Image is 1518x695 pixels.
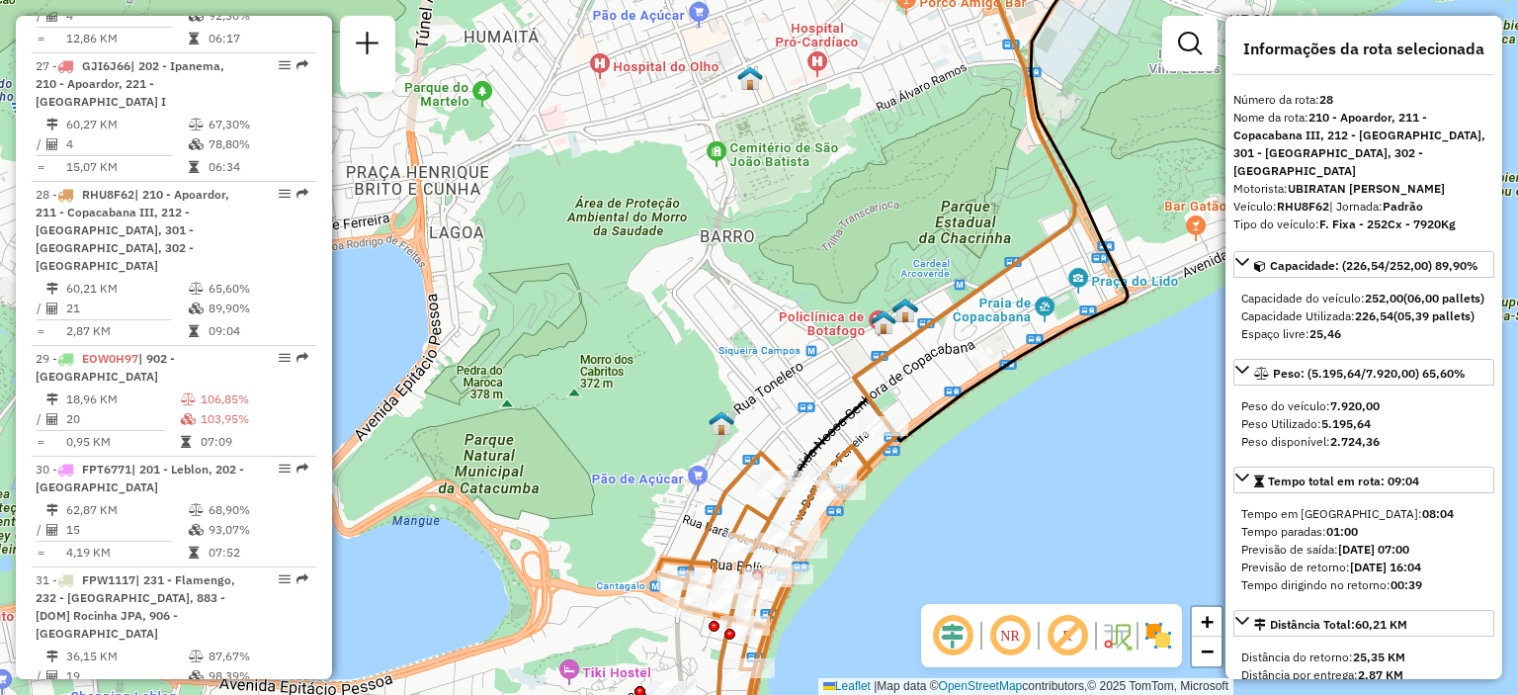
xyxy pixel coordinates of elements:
[296,188,308,200] em: Rota exportada
[200,390,308,409] td: 106,85%
[46,651,58,662] i: Distância Total
[1353,650,1405,664] strong: 25,35 KM
[296,59,308,71] em: Rota exportada
[208,6,307,26] td: 92,30%
[1319,92,1333,107] strong: 28
[46,119,58,130] i: Distância Total
[36,29,45,48] td: =
[1233,610,1494,637] a: Distância Total:60,21 KM
[1355,308,1393,323] strong: 226,54
[1241,559,1486,576] div: Previsão de retorno:
[208,520,307,540] td: 93,07%
[1241,307,1486,325] div: Capacidade Utilizada:
[200,432,308,452] td: 07:09
[1233,497,1494,602] div: Tempo total em rota: 09:04
[279,188,291,200] em: Opções
[1044,612,1091,659] span: Exibir rótulo
[1233,109,1494,180] div: Nome da rota:
[1241,666,1486,684] div: Distância por entrega:
[36,187,229,273] span: 28 -
[189,524,204,536] i: % de utilização da cubagem
[189,547,199,559] i: Tempo total em rota
[36,321,45,341] td: =
[818,678,1233,695] div: Map data © contributors,© 2025 TomTom, Microsoft
[36,351,175,384] span: 29 -
[65,390,180,409] td: 18,96 KM
[36,462,244,494] span: | 201 - Leblon, 202 - [GEOGRAPHIC_DATA]
[1241,325,1486,343] div: Espaço livre:
[1233,641,1494,692] div: Distância Total:60,21 KM
[871,309,896,335] img: FAD MOT Contêiner Bota Fogo
[208,115,307,134] td: 67,30%
[1233,282,1494,351] div: Capacidade: (226,54/252,00) 89,90%
[36,58,224,109] span: | 202 - Ipanema, 210 - Apoardor, 221 - [GEOGRAPHIC_DATA] I
[46,138,58,150] i: Total de Atividades
[36,134,45,154] td: /
[1350,560,1421,574] strong: [DATE] 16:04
[208,647,307,666] td: 87,67%
[1326,524,1358,539] strong: 01:00
[279,573,291,585] em: Opções
[65,666,188,686] td: 19
[82,58,130,73] span: GJI6J66
[46,413,58,425] i: Total de Atividades
[189,303,204,314] i: % de utilização da cubagem
[82,187,134,202] span: RHU8F62
[65,6,188,26] td: 4
[36,58,224,109] span: 27 -
[1330,434,1380,449] strong: 2.724,36
[65,157,188,177] td: 15,07 KM
[208,29,307,48] td: 06:17
[1241,433,1486,451] div: Peso disponível:
[208,321,307,341] td: 09:04
[189,161,199,173] i: Tempo total em rota
[46,393,58,405] i: Distância Total
[208,500,307,520] td: 68,90%
[189,119,204,130] i: % de utilização do peso
[65,299,188,318] td: 21
[189,283,204,295] i: % de utilização do peso
[823,679,871,693] a: Leaflet
[1233,91,1494,109] div: Número da rota:
[1241,505,1486,523] div: Tempo em [GEOGRAPHIC_DATA]:
[36,157,45,177] td: =
[46,670,58,682] i: Total de Atividades
[189,325,199,337] i: Tempo total em rota
[1393,308,1475,323] strong: (05,39 pallets)
[279,463,291,475] em: Opções
[36,187,229,273] span: | 210 - Apoardor, 211 - Copacabana III, 212 - [GEOGRAPHIC_DATA], 301 - [GEOGRAPHIC_DATA], 302 - [...
[1233,40,1494,58] h4: Informações da rota selecionada
[189,670,204,682] i: % de utilização da cubagem
[892,298,918,323] img: FAD MOT Contêiner
[1101,620,1133,652] img: Fluxo de ruas
[1233,390,1494,459] div: Peso: (5.195,64/7.920,00) 65,60%
[1233,216,1494,233] div: Tipo do veículo:
[1309,326,1341,341] strong: 25,46
[1288,181,1445,196] strong: UBIRATAN [PERSON_NAME]
[36,543,45,563] td: =
[36,572,235,641] span: | 231 - Flamengo, 232 - [GEOGRAPHIC_DATA], 883 - [DOM] Rocinha JPA, 906 - [GEOGRAPHIC_DATA]
[929,612,976,659] span: Ocultar deslocamento
[1330,398,1380,413] strong: 7.920,00
[181,413,196,425] i: % de utilização da cubagem
[189,138,204,150] i: % de utilização da cubagem
[1233,198,1494,216] div: Veículo:
[1391,577,1422,592] strong: 00:39
[36,299,45,318] td: /
[46,10,58,22] i: Total de Atividades
[65,543,188,563] td: 4,19 KM
[1329,199,1423,214] span: | Jornada:
[1142,620,1174,652] img: Exibir/Ocultar setores
[1338,542,1409,557] strong: [DATE] 07:00
[208,134,307,154] td: 78,80%
[65,29,188,48] td: 12,86 KM
[1403,291,1484,305] strong: (06,00 pallets)
[1233,110,1485,178] strong: 210 - Apoardor, 211 - Copacabana III, 212 - [GEOGRAPHIC_DATA], 301 - [GEOGRAPHIC_DATA], 302 - [GE...
[939,679,1023,693] a: OpenStreetMap
[1277,199,1329,214] strong: RHU8F62
[208,279,307,299] td: 65,60%
[1241,649,1486,666] div: Distância do retorno:
[208,543,307,563] td: 07:52
[1170,24,1210,63] a: Exibir filtros
[1268,474,1419,488] span: Tempo total em rota: 09:04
